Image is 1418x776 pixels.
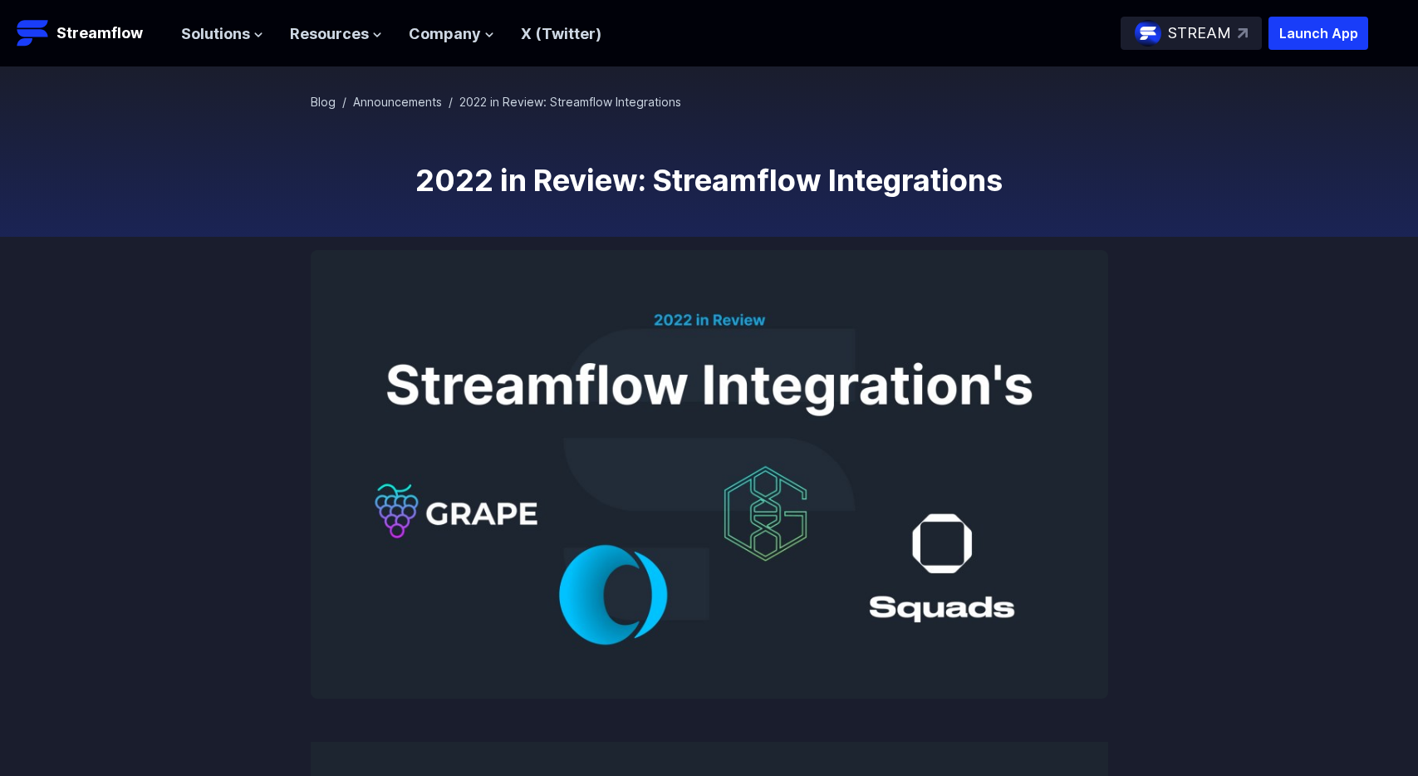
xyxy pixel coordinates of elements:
button: Resources [290,22,382,47]
span: / [342,95,346,109]
h1: 2022 in Review: Streamflow Integrations [311,164,1108,197]
button: Company [409,22,494,47]
span: Resources [290,22,369,47]
a: Blog [311,95,336,109]
span: Company [409,22,481,47]
img: streamflow-logo-circle.png [1135,20,1161,47]
img: Streamflow Logo [17,17,50,50]
a: X (Twitter) [521,25,601,42]
span: / [449,95,453,109]
a: STREAM [1121,17,1262,50]
button: Launch App [1268,17,1368,50]
span: Solutions [181,22,250,47]
p: STREAM [1168,22,1231,46]
span: 2022 in Review: Streamflow Integrations [459,95,681,109]
button: Solutions [181,22,263,47]
img: top-right-arrow.svg [1238,28,1248,38]
img: 2022 in Review: Streamflow Integrations [311,250,1108,699]
p: Streamflow [56,22,143,45]
a: Streamflow [17,17,164,50]
a: Announcements [353,95,442,109]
